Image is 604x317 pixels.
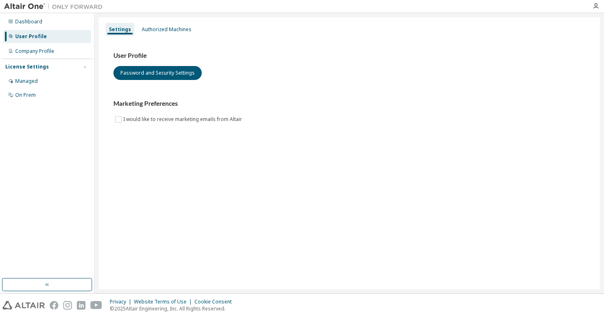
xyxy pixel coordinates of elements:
[134,299,194,305] div: Website Terms of Use
[77,301,85,310] img: linkedin.svg
[110,299,134,305] div: Privacy
[15,33,47,40] div: User Profile
[113,66,202,80] button: Password and Security Settings
[4,2,107,11] img: Altair One
[142,26,191,33] div: Authorized Machines
[2,301,45,310] img: altair_logo.svg
[15,78,38,84] div: Managed
[15,92,36,98] div: On Prem
[110,305,237,312] p: © 2025 Altair Engineering, Inc. All Rights Reserved.
[15,18,42,25] div: Dashboard
[15,48,54,55] div: Company Profile
[63,301,72,310] img: instagram.svg
[90,301,102,310] img: youtube.svg
[113,52,585,60] h3: User Profile
[50,301,58,310] img: facebook.svg
[194,299,237,305] div: Cookie Consent
[5,64,49,70] div: License Settings
[113,100,585,108] h3: Marketing Preferences
[109,26,131,33] div: Settings
[123,114,244,124] label: I would like to receive marketing emails from Altair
